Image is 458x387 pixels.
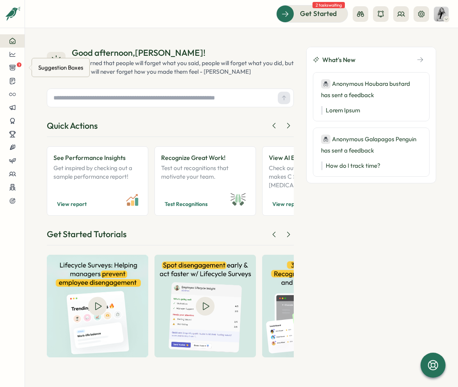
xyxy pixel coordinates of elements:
[272,199,302,209] span: View report
[262,146,364,216] a: View AI Engagement ReportCheck out this sample report that makes C Suite [MEDICAL_DATA]!View report
[154,255,256,357] img: Spot disengagement early & act faster with Lifecycle surveys
[312,2,345,8] span: 2 tasks waiting
[17,62,21,67] span: 7
[321,134,421,155] div: has sent a feedback
[47,146,148,216] a: See Performance InsightsGet inspired by checking out a sample performance report!View report
[434,7,449,21] img: Kira Elle Cole
[262,255,364,357] img: How to use the Wrenly AI Assistant
[47,228,126,240] div: Get Started Tutorials
[161,164,249,190] p: Test out recognitions that motivate your team.
[53,153,142,163] p: See Performance Insights
[269,153,357,163] p: View AI Engagement Report
[161,199,211,209] button: Test Recognitions
[322,55,355,65] span: What's New
[165,199,208,209] span: Test Recognitions
[321,134,416,144] div: Anonymous Galapagos Penguin
[47,120,98,132] div: Quick Actions
[53,199,90,209] button: View report
[269,199,305,209] button: View report
[72,59,294,76] div: I've learned that people will forget what you said, people will forget what you did, but people w...
[276,5,348,22] button: Get Started
[57,199,87,209] span: View report
[47,255,148,357] img: Helping managers prevent employee disengagement
[72,47,294,59] div: Good afternoon , [PERSON_NAME] !
[53,164,142,190] p: Get inspired by checking out a sample performance report!
[326,106,421,115] p: Lorem Ipsum
[161,153,249,163] p: Recognize Great Work!
[154,146,256,216] a: Recognize Great Work!Test out recognitions that motivate your team.Test Recognitions
[269,164,357,190] p: Check out this sample report that makes C Suite [MEDICAL_DATA]!
[326,162,421,170] p: How do I track time?
[300,9,337,19] span: Get Started
[37,62,85,74] div: Suggestion Boxes
[321,79,421,100] div: has sent a feedback
[321,79,410,89] div: Anonymous Houbara bustard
